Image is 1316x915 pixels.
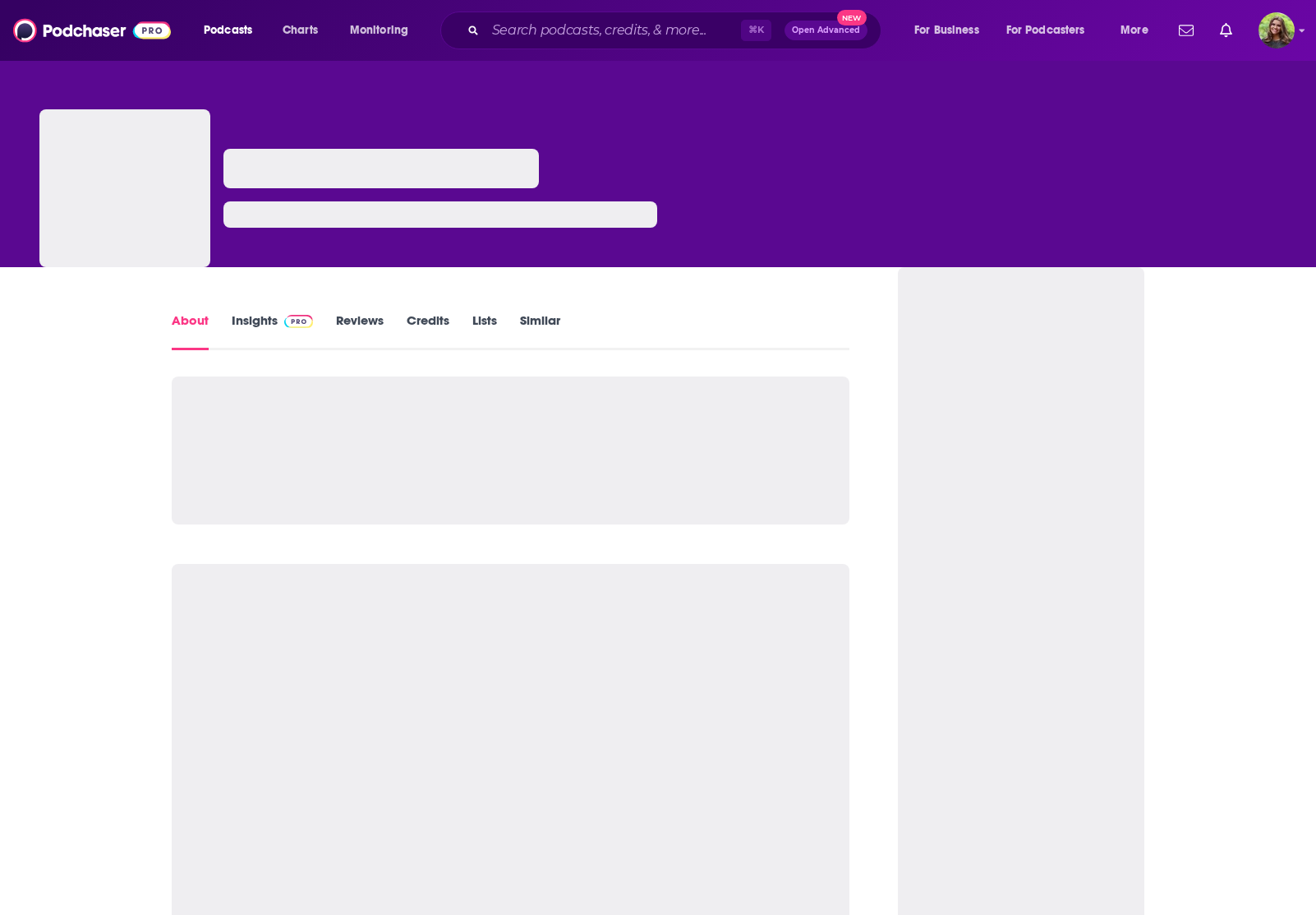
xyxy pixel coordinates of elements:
[350,19,408,42] span: Monitoring
[1120,19,1148,42] span: More
[456,12,897,49] div: Search podcasts, credits, & more...
[785,21,867,40] button: Open AdvancedNew
[172,312,209,350] a: About
[272,17,328,44] a: Charts
[914,19,979,42] span: For Business
[283,19,318,42] span: Charts
[232,312,313,350] a: InsightsPodchaser Pro
[284,315,313,328] img: Podchaser Pro
[1109,17,1169,44] button: open menu
[837,10,867,25] span: New
[1006,19,1085,42] span: For Podcasters
[485,17,741,44] input: Search podcasts, credits, & more...
[1213,16,1239,44] a: Show notifications dropdown
[472,312,497,350] a: Lists
[1172,16,1200,44] a: Show notifications dropdown
[792,26,860,35] span: Open Advanced
[13,15,171,46] img: Podchaser - Follow, Share and Rate Podcasts
[338,17,430,44] button: open menu
[741,20,771,41] span: ⌘ K
[1258,12,1295,49] span: Logged in as reagan34226
[407,312,449,350] a: Credits
[903,17,1000,44] button: open menu
[996,17,1109,44] button: open menu
[204,19,252,42] span: Podcasts
[1258,12,1295,49] img: User Profile
[1258,12,1295,49] button: Show profile menu
[192,17,274,44] button: open menu
[336,312,384,350] a: Reviews
[520,312,560,350] a: Similar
